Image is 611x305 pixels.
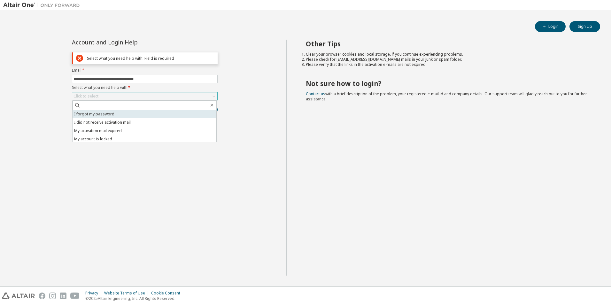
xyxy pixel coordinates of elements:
[60,293,66,299] img: linkedin.svg
[72,40,189,45] div: Account and Login Help
[70,293,80,299] img: youtube.svg
[85,291,104,296] div: Privacy
[73,94,98,99] div: Click to select
[151,291,184,296] div: Cookie Consent
[2,293,35,299] img: altair_logo.svg
[306,91,325,97] a: Contact us
[87,56,215,61] div: Select what you need help with: Field is required
[73,110,216,118] li: I forgot my password
[104,291,151,296] div: Website Terms of Use
[306,79,589,88] h2: Not sure how to login?
[72,68,218,73] label: Email
[306,91,587,102] span: with a brief description of the problem, your registered e-mail id and company details. Our suppo...
[306,52,589,57] li: Clear your browser cookies and local storage, if you continue experiencing problems.
[49,293,56,299] img: instagram.svg
[306,40,589,48] h2: Other Tips
[72,92,217,100] div: Click to select
[3,2,83,8] img: Altair One
[306,57,589,62] li: Please check for [EMAIL_ADDRESS][DOMAIN_NAME] mails in your junk or spam folder.
[39,293,45,299] img: facebook.svg
[72,85,218,90] label: Select what you need help with
[85,296,184,301] p: © 2025 Altair Engineering, Inc. All Rights Reserved.
[306,62,589,67] li: Please verify that the links in the activation e-mails are not expired.
[535,21,566,32] button: Login
[569,21,600,32] button: Sign Up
